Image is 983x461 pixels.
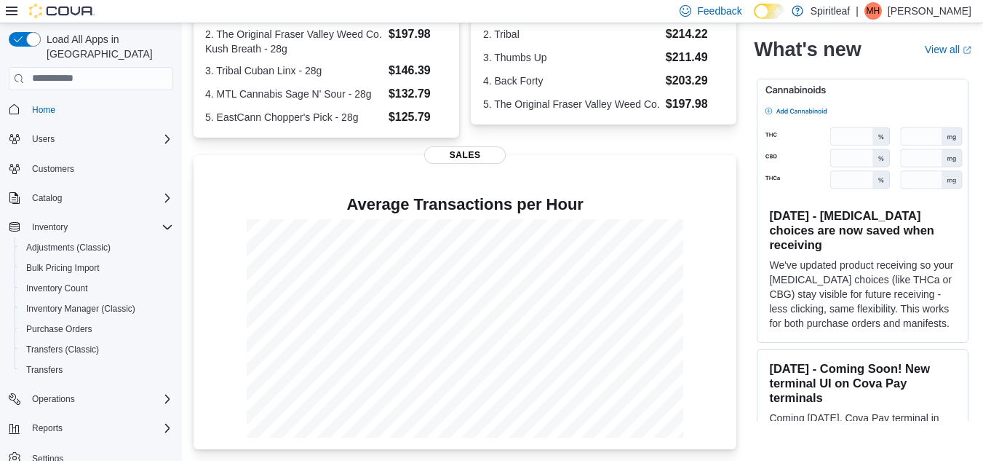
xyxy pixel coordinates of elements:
[389,109,447,126] dd: $125.79
[26,101,173,119] span: Home
[769,361,956,405] h3: [DATE] - Coming Soon! New terminal UI on Cova Pay terminals
[205,196,725,213] h4: Average Transactions per Hour
[3,217,179,237] button: Inventory
[26,303,135,315] span: Inventory Manager (Classic)
[205,87,383,101] dt: 4. MTL Cannabis Sage N' Sour - 28g
[26,160,80,178] a: Customers
[20,341,105,358] a: Transfers (Classic)
[20,300,173,318] span: Inventory Manager (Classic)
[3,418,179,438] button: Reports
[20,361,173,379] span: Transfers
[20,320,98,338] a: Purchase Orders
[666,72,725,90] dd: $203.29
[32,393,75,405] span: Operations
[864,2,882,20] div: Matthew H
[32,133,55,145] span: Users
[20,300,141,318] a: Inventory Manager (Classic)
[754,19,755,20] span: Dark Mode
[811,2,850,20] p: Spiritleaf
[26,218,73,236] button: Inventory
[483,97,660,111] dt: 5. The Original Fraser Valley Weed Co.
[769,258,956,331] p: We've updated product receiving so your [MEDICAL_DATA] choices (like THCa or CBG) stay visible fo...
[15,278,179,299] button: Inventory Count
[483,74,660,88] dt: 4. Back Forty
[26,419,68,437] button: Reports
[26,159,173,178] span: Customers
[389,25,447,43] dd: $197.98
[15,237,179,258] button: Adjustments (Classic)
[26,283,88,294] span: Inventory Count
[26,390,173,408] span: Operations
[424,146,506,164] span: Sales
[856,2,859,20] p: |
[32,422,63,434] span: Reports
[26,130,173,148] span: Users
[26,130,60,148] button: Users
[15,339,179,360] button: Transfers (Classic)
[3,188,179,208] button: Catalog
[15,360,179,380] button: Transfers
[26,262,100,274] span: Bulk Pricing Import
[20,280,94,297] a: Inventory Count
[205,63,383,78] dt: 3. Tribal Cuban Linx - 28g
[15,258,179,278] button: Bulk Pricing Import
[697,4,741,18] span: Feedback
[3,129,179,149] button: Users
[3,158,179,179] button: Customers
[20,280,173,297] span: Inventory Count
[32,192,62,204] span: Catalog
[3,99,179,120] button: Home
[389,85,447,103] dd: $132.79
[26,101,61,119] a: Home
[26,344,99,355] span: Transfers (Classic)
[32,221,68,233] span: Inventory
[26,189,68,207] button: Catalog
[32,104,55,116] span: Home
[389,62,447,79] dd: $146.39
[26,218,173,236] span: Inventory
[666,25,725,43] dd: $214.22
[888,2,971,20] p: [PERSON_NAME]
[925,44,971,55] a: View allExternal link
[20,341,173,358] span: Transfers (Classic)
[483,27,660,42] dt: 2. Tribal
[26,364,63,376] span: Transfers
[29,4,95,18] img: Cova
[20,320,173,338] span: Purchase Orders
[666,49,725,66] dd: $211.49
[26,189,173,207] span: Catalog
[15,299,179,319] button: Inventory Manager (Classic)
[754,4,784,19] input: Dark Mode
[205,27,383,56] dt: 2. The Original Fraser Valley Weed Co. Kush Breath - 28g
[867,2,880,20] span: MH
[26,390,81,408] button: Operations
[666,95,725,113] dd: $197.98
[3,389,179,409] button: Operations
[41,32,173,61] span: Load All Apps in [GEOGRAPHIC_DATA]
[20,239,173,256] span: Adjustments (Classic)
[32,163,74,175] span: Customers
[26,323,92,335] span: Purchase Orders
[205,110,383,125] dt: 5. EastCann Chopper's Pick - 28g
[20,239,116,256] a: Adjustments (Classic)
[754,38,861,61] h2: What's new
[26,242,111,253] span: Adjustments (Classic)
[769,208,956,252] h3: [DATE] - [MEDICAL_DATA] choices are now saved when receiving
[15,319,179,339] button: Purchase Orders
[26,419,173,437] span: Reports
[483,50,660,65] dt: 3. Thumbs Up
[20,259,173,277] span: Bulk Pricing Import
[963,46,971,55] svg: External link
[20,259,106,277] a: Bulk Pricing Import
[20,361,68,379] a: Transfers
